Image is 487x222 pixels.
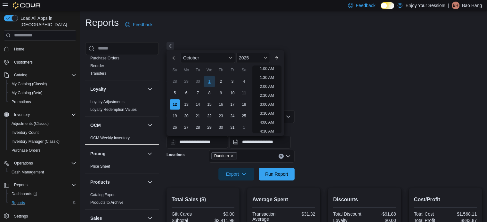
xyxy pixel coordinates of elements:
[181,122,191,133] div: day-27
[285,211,315,217] div: $31.32
[366,211,396,217] div: -$91.88
[204,65,215,75] div: We
[170,88,180,98] div: day-5
[146,214,154,222] button: Sales
[9,98,34,106] a: Promotions
[1,57,79,67] button: Customers
[204,211,234,217] div: $0.00
[257,92,277,99] li: 2:30 AM
[12,181,76,189] span: Reports
[222,168,250,180] span: Export
[414,196,477,203] h2: Cost/Profit
[381,2,394,9] input: Dark Mode
[9,190,76,198] span: Dashboards
[9,190,40,198] a: Dashboards
[12,170,44,175] span: Cash Management
[239,99,249,110] div: day-18
[90,122,101,128] h3: OCM
[193,111,203,121] div: day-21
[166,152,185,157] label: Locations
[90,215,145,221] button: Sales
[216,76,226,87] div: day-2
[12,111,32,119] button: Inventory
[12,130,39,135] span: Inventory Count
[462,2,482,9] p: Bao Hang
[239,65,249,75] div: Sa
[90,56,119,61] span: Purchase Orders
[9,80,50,88] a: My Catalog (Classic)
[14,47,24,52] span: Home
[9,89,45,97] a: My Catalog (Beta)
[257,74,277,81] li: 1:30 AM
[90,63,104,68] span: Reorder
[9,98,76,106] span: Promotions
[172,211,202,217] div: Gift Cards
[170,111,180,121] div: day-19
[257,65,277,73] li: 1:00 AM
[170,65,180,75] div: Su
[12,90,43,96] span: My Catalog (Beta)
[286,154,291,159] button: Open list of options
[9,129,76,136] span: Inventory Count
[12,58,76,66] span: Customers
[181,111,191,121] div: day-20
[6,119,79,128] button: Adjustments (Classic)
[90,136,130,140] a: OCM Weekly Inventory
[227,99,238,110] div: day-17
[204,88,215,98] div: day-8
[204,111,215,121] div: day-22
[239,55,249,60] span: 2025
[239,88,249,98] div: day-11
[6,128,79,137] button: Inventory Count
[166,136,228,149] input: Press the down key to enter a popover containing a calendar. Press the escape key to close the po...
[181,88,191,98] div: day-6
[9,120,51,127] a: Adjustments (Classic)
[9,120,76,127] span: Adjustments (Classic)
[257,101,277,108] li: 3:00 AM
[166,42,174,50] button: Next
[146,121,154,129] button: OCM
[170,99,180,110] div: day-12
[9,147,76,154] span: Purchase Orders
[239,111,249,121] div: day-25
[6,146,79,155] button: Purchase Orders
[14,60,33,65] span: Customers
[227,76,238,87] div: day-3
[12,191,37,196] span: Dashboards
[90,107,137,112] a: Loyalty Redemption Values
[12,45,27,53] a: Home
[12,148,41,153] span: Purchase Orders
[193,76,203,87] div: day-30
[333,211,363,217] div: Total Discount
[1,44,79,54] button: Home
[12,121,49,126] span: Adjustments (Classic)
[18,15,76,28] span: Load All Apps in [GEOGRAPHIC_DATA]
[90,164,110,169] a: Price Sheet
[193,88,203,98] div: day-7
[1,211,79,220] button: Settings
[13,2,41,9] img: Cova
[85,98,159,116] div: Loyalty
[12,45,76,53] span: Home
[265,171,288,177] span: Run Report
[90,107,137,112] span: Loyalty Redemption Values
[271,53,281,63] button: Next month
[216,122,226,133] div: day-30
[146,85,154,93] button: Loyalty
[227,65,238,75] div: Fr
[12,200,25,205] span: Reports
[239,76,249,87] div: day-4
[14,112,30,117] span: Inventory
[181,99,191,110] div: day-13
[170,122,180,133] div: day-26
[6,137,79,146] button: Inventory Manager (Classic)
[414,211,444,217] div: Total Cost
[90,71,106,76] a: Transfers
[90,150,145,157] button: Pricing
[123,18,155,31] a: Feedback
[12,111,76,119] span: Inventory
[257,110,277,117] li: 3:30 AM
[236,53,270,63] div: Button. Open the year selector. 2025 is currently selected.
[216,65,226,75] div: Th
[170,76,180,87] div: day-28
